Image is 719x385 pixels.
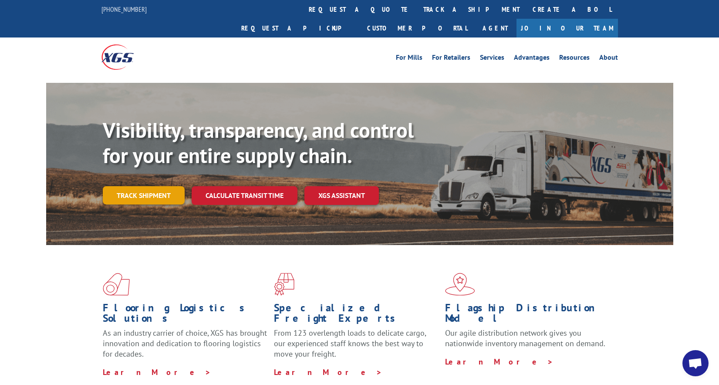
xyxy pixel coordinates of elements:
[396,54,422,64] a: For Mills
[274,367,382,377] a: Learn More >
[514,54,550,64] a: Advantages
[103,303,267,328] h1: Flooring Logistics Solutions
[361,19,474,37] a: Customer Portal
[103,186,185,204] a: Track shipment
[274,273,294,296] img: xgs-icon-focused-on-flooring-red
[432,54,470,64] a: For Retailers
[103,367,211,377] a: Learn More >
[474,19,516,37] a: Agent
[192,186,297,205] a: Calculate transit time
[274,303,439,328] h1: Specialized Freight Experts
[682,350,709,376] div: Open chat
[599,54,618,64] a: About
[235,19,361,37] a: Request a pickup
[516,19,618,37] a: Join Our Team
[103,273,130,296] img: xgs-icon-total-supply-chain-intelligence-red
[445,328,605,348] span: Our agile distribution network gives you nationwide inventory management on demand.
[304,186,379,205] a: XGS ASSISTANT
[103,328,267,359] span: As an industry carrier of choice, XGS has brought innovation and dedication to flooring logistics...
[274,328,439,367] p: From 123 overlength loads to delicate cargo, our experienced staff knows the best way to move you...
[101,5,147,14] a: [PHONE_NUMBER]
[559,54,590,64] a: Resources
[103,116,414,169] b: Visibility, transparency, and control for your entire supply chain.
[445,357,554,367] a: Learn More >
[445,273,475,296] img: xgs-icon-flagship-distribution-model-red
[445,303,610,328] h1: Flagship Distribution Model
[480,54,504,64] a: Services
